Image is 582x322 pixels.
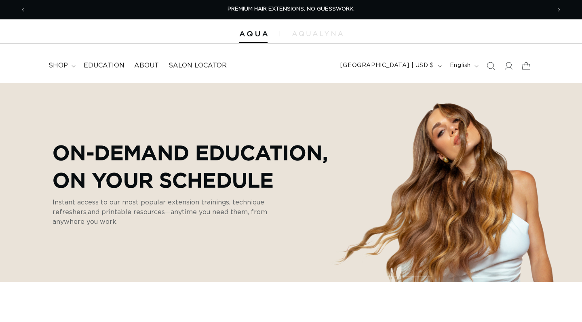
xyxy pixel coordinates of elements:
a: About [129,57,164,75]
span: PREMIUM HAIR EXTENSIONS. NO GUESSWORK. [228,6,354,12]
a: Salon Locator [164,57,232,75]
button: Previous announcement [14,2,32,17]
p: Instant access to our most popular extension trainings, technique refreshers,and printable resour... [53,198,287,227]
span: Education [84,61,124,70]
img: Aqua Hair Extensions [239,31,268,37]
button: English [445,58,482,74]
summary: Search [482,57,500,75]
img: aqualyna.com [292,31,343,36]
p: On-Demand Education, On Your Schedule [53,139,328,194]
summary: shop [44,57,79,75]
span: shop [48,61,68,70]
span: About [134,61,159,70]
button: Next announcement [550,2,568,17]
span: Salon Locator [169,61,227,70]
a: Education [79,57,129,75]
span: [GEOGRAPHIC_DATA] | USD $ [340,61,434,70]
button: [GEOGRAPHIC_DATA] | USD $ [335,58,445,74]
span: English [450,61,471,70]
